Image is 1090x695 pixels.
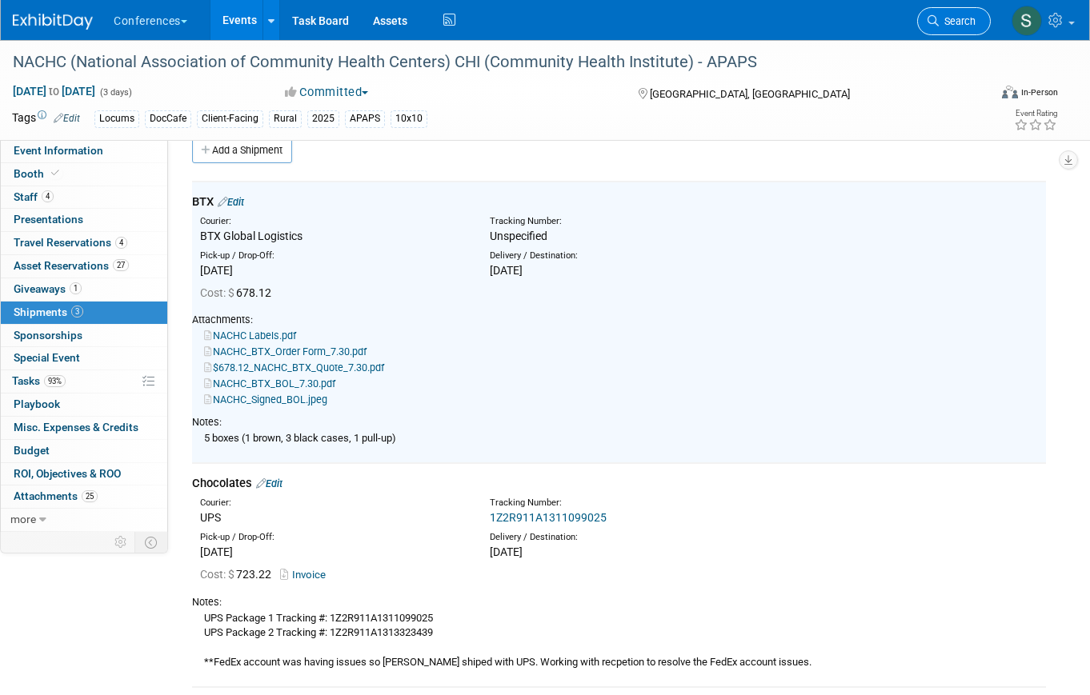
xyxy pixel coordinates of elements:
[192,415,1046,429] div: Notes:
[10,513,36,525] span: more
[42,190,54,202] span: 4
[490,262,755,278] div: [DATE]
[7,48,969,77] div: NACHC (National Association of Community Health Centers) CHI (Community Health Institute) - APAPS
[1,440,167,462] a: Budget
[939,15,976,27] span: Search
[14,397,60,410] span: Playbook
[71,306,83,318] span: 3
[115,237,127,249] span: 4
[1,463,167,485] a: ROI, Objectives & ROO
[192,138,292,163] a: Add a Shipment
[12,374,66,387] span: Tasks
[490,215,828,228] div: Tracking Number:
[94,110,139,127] div: Locums
[204,377,335,389] a: NACHC_BTX_BOL_7.30.pdf
[14,444,50,457] span: Budget
[44,375,66,387] span: 93%
[200,250,466,262] div: Pick-up / Drop-Off:
[1,278,167,301] a: Giveaways1
[490,250,755,262] div: Delivery / Destination:
[1,163,167,186] a: Booth
[192,475,1046,492] div: Chocolates
[200,215,466,228] div: Courier:
[1,393,167,416] a: Playbook
[13,14,93,30] img: ExhibitDay
[490,511,607,524] a: 1Z2R911A1311099025
[14,282,82,295] span: Giveaways
[1002,86,1018,98] img: Format-Inperson.png
[490,230,547,242] span: Unspecified
[12,110,80,128] td: Tags
[192,429,1046,446] div: 5 boxes (1 brown, 3 black cases, 1 pull-up)
[135,532,168,553] td: Toggle Event Tabs
[192,313,1046,327] div: Attachments:
[98,87,132,98] span: (3 days)
[490,531,755,544] div: Delivery / Destination:
[1,325,167,347] a: Sponsorships
[200,531,466,544] div: Pick-up / Drop-Off:
[14,467,121,480] span: ROI, Objectives & ROO
[14,306,83,318] span: Shipments
[14,213,83,226] span: Presentations
[14,259,129,272] span: Asset Reservations
[51,169,59,178] i: Booth reservation complete
[1,140,167,162] a: Event Information
[269,110,302,127] div: Rural
[204,393,327,405] a: NACHC_Signed_BOL.jpeg
[192,609,1046,670] div: UPS Package 1 Tracking #: 1Z2R911A1311099025 UPS Package 2 Tracking #: 1Z2R911A1313323439 **FedEx...
[14,190,54,203] span: Staff
[200,568,278,581] span: 723.22
[345,110,385,127] div: APAPS
[279,84,375,101] button: Committed
[14,236,127,249] span: Travel Reservations
[1,347,167,369] a: Special Event
[200,286,278,299] span: 678.12
[145,110,191,127] div: DocCafe
[1014,110,1057,118] div: Event Rating
[113,259,129,271] span: 27
[650,88,850,100] span: [GEOGRAPHIC_DATA], [GEOGRAPHIC_DATA]
[490,497,828,509] div: Tracking Number:
[200,544,466,560] div: [DATE]
[917,7,991,35] a: Search
[904,83,1058,107] div: Event Format
[204,346,367,357] a: NACHC_BTX_Order Form_7.30.pdf
[200,497,466,509] div: Courier:
[490,544,755,560] div: [DATE]
[307,110,339,127] div: 2025
[1,232,167,254] a: Travel Reservations4
[1,370,167,393] a: Tasks93%
[54,113,80,124] a: Edit
[256,477,283,489] a: Edit
[1,302,167,324] a: Shipments3
[200,228,466,244] div: BTX Global Logistics
[82,490,98,502] span: 25
[197,110,263,127] div: Client-Facing
[14,351,80,364] span: Special Event
[204,361,384,373] a: $678.12_NACHC_BTX_Quote_7.30.pdf
[14,421,138,433] span: Misc. Expenses & Credits
[1020,86,1058,98] div: In-Person
[200,568,236,581] span: Cost: $
[200,262,466,278] div: [DATE]
[218,196,244,208] a: Edit
[1,255,167,278] a: Asset Reservations27
[1012,6,1042,36] img: Sophie Buffo
[280,569,332,581] a: Invoice
[1,509,167,531] a: more
[14,489,98,502] span: Attachments
[1,485,167,508] a: Attachments25
[192,595,1046,609] div: Notes:
[70,282,82,294] span: 1
[12,84,96,98] span: [DATE] [DATE]
[391,110,427,127] div: 10x10
[14,144,103,157] span: Event Information
[14,167,62,180] span: Booth
[107,532,135,553] td: Personalize Event Tab Strip
[200,286,236,299] span: Cost: $
[14,329,82,342] span: Sponsorships
[192,194,1046,210] div: BTX
[200,509,466,525] div: UPS
[204,330,296,342] a: NACHC Labels.pdf
[1,186,167,209] a: Staff4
